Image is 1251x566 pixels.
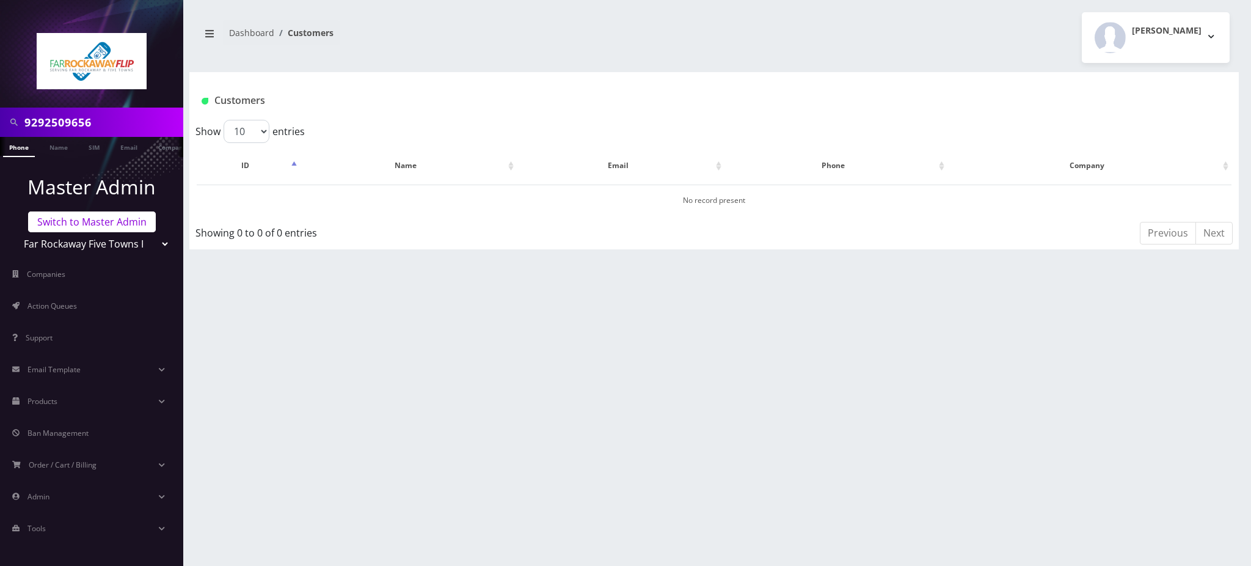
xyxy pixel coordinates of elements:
[27,491,49,502] span: Admin
[1140,222,1196,244] a: Previous
[1082,12,1230,63] button: [PERSON_NAME]
[1195,222,1233,244] a: Next
[195,221,619,240] div: Showing 0 to 0 of 0 entries
[27,428,89,438] span: Ban Management
[43,137,74,156] a: Name
[197,185,1231,216] td: No record present
[29,460,97,470] span: Order / Cart / Billing
[37,33,147,89] img: Far Rockaway Five Towns Flip
[726,148,947,183] th: Phone: activate to sort column ascending
[195,120,305,143] label: Show entries
[199,20,705,55] nav: breadcrumb
[28,211,156,232] a: Switch to Master Admin
[24,111,180,134] input: Search in Company
[27,364,81,375] span: Email Template
[27,269,65,279] span: Companies
[3,137,35,157] a: Phone
[26,333,53,343] span: Support
[82,137,106,156] a: SIM
[518,148,724,183] th: Email: activate to sort column ascending
[27,301,77,311] span: Action Queues
[1132,26,1202,36] h2: [PERSON_NAME]
[197,148,300,183] th: ID: activate to sort column descending
[229,27,274,39] a: Dashboard
[301,148,517,183] th: Name: activate to sort column ascending
[27,396,57,406] span: Products
[949,148,1231,183] th: Company: activate to sort column ascending
[27,523,46,534] span: Tools
[224,120,269,143] select: Showentries
[152,137,193,156] a: Company
[114,137,144,156] a: Email
[274,26,334,39] li: Customers
[202,95,1052,106] h1: Customers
